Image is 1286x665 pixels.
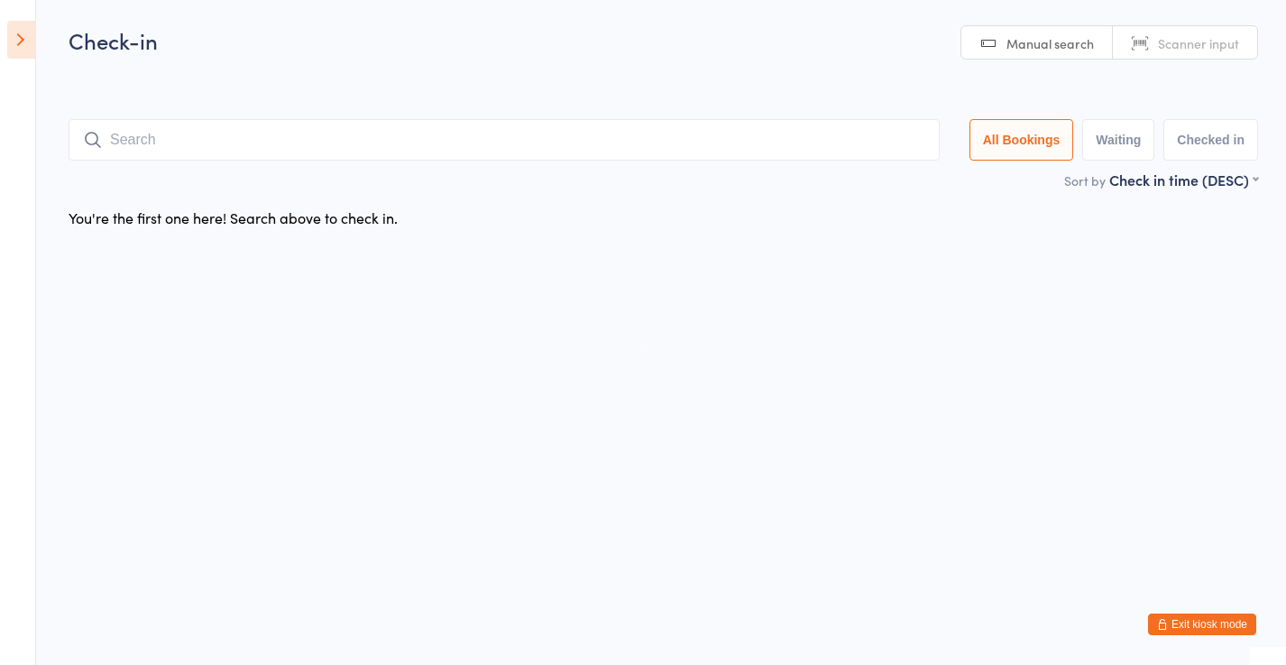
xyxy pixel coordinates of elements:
[69,119,940,161] input: Search
[1163,119,1258,161] button: Checked in
[969,119,1074,161] button: All Bookings
[1082,119,1154,161] button: Waiting
[1109,170,1258,189] div: Check in time (DESC)
[69,25,1258,55] h2: Check-in
[1158,34,1239,52] span: Scanner input
[1148,614,1256,635] button: Exit kiosk mode
[1006,34,1094,52] span: Manual search
[1064,171,1106,189] label: Sort by
[69,208,398,227] div: You're the first one here! Search above to check in.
